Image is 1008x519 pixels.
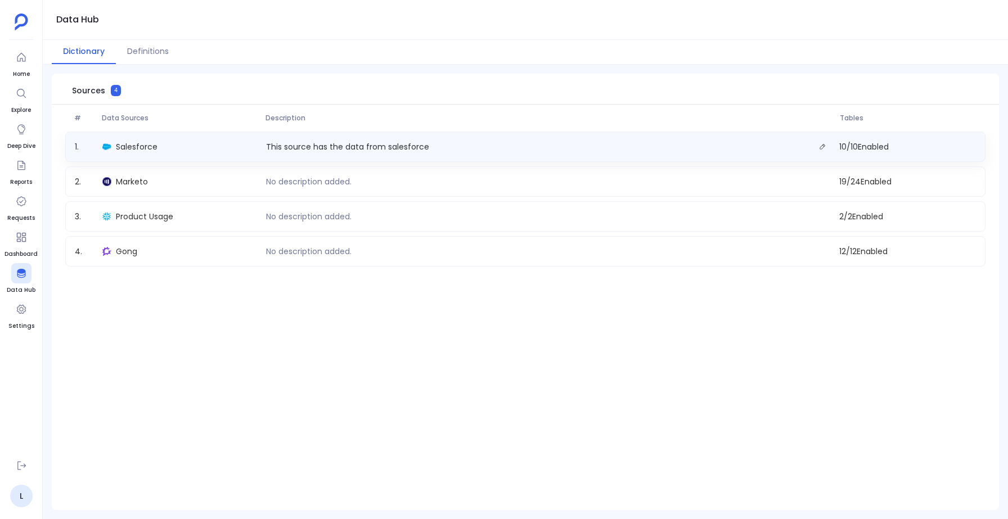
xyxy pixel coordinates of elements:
[7,191,35,223] a: Requests
[116,211,173,222] span: Product Usage
[72,85,105,96] span: Sources
[7,142,35,151] span: Deep Dive
[11,70,31,79] span: Home
[261,114,835,123] span: Description
[97,114,262,123] span: Data Sources
[8,322,34,331] span: Settings
[111,85,121,96] span: 4
[7,286,35,295] span: Data Hub
[262,211,356,223] p: No description added.
[11,83,31,115] a: Explore
[262,141,434,153] p: This source has the data from salesforce
[52,40,116,64] button: Dictionary
[116,40,180,64] button: Definitions
[4,250,38,259] span: Dashboard
[70,114,97,123] span: #
[70,211,98,223] span: 3 .
[7,119,35,151] a: Deep Dive
[10,178,32,187] span: Reports
[56,12,99,28] h1: Data Hub
[15,13,28,30] img: petavue logo
[835,211,980,223] span: 2 / 2 Enabled
[11,106,31,115] span: Explore
[835,139,980,155] span: 10 / 10 Enabled
[116,246,137,257] span: Gong
[4,227,38,259] a: Dashboard
[8,299,34,331] a: Settings
[262,176,356,188] p: No description added.
[116,176,148,187] span: Marketo
[835,176,980,188] span: 19 / 24 Enabled
[11,47,31,79] a: Home
[116,141,157,152] span: Salesforce
[70,176,98,188] span: 2 .
[262,246,356,258] p: No description added.
[10,485,33,507] a: L
[7,263,35,295] a: Data Hub
[835,246,980,258] span: 12 / 12 Enabled
[70,139,98,155] span: 1 .
[10,155,32,187] a: Reports
[7,214,35,223] span: Requests
[835,114,981,123] span: Tables
[814,139,830,155] button: Edit description.
[70,246,98,258] span: 4 .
